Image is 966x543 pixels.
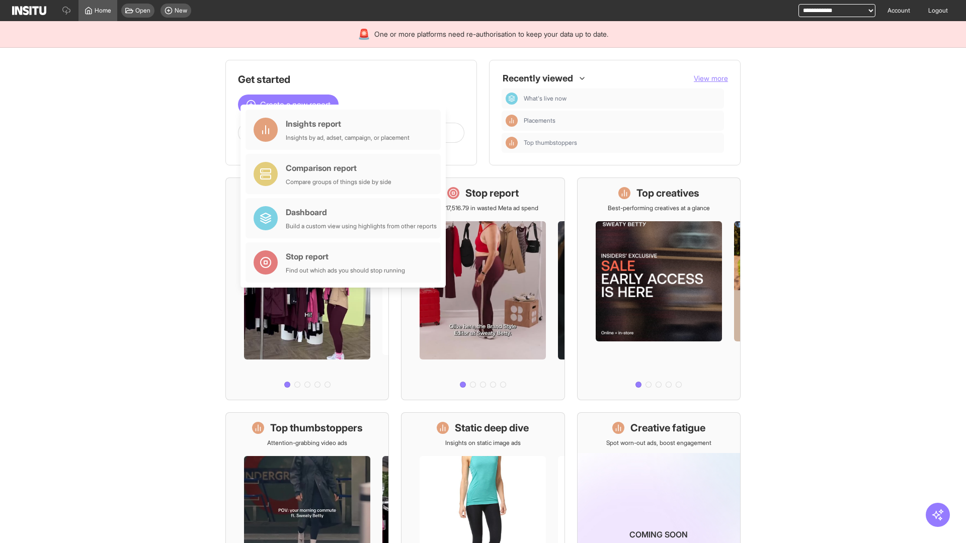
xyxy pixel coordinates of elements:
span: Top thumbstoppers [524,139,577,147]
span: What's live now [524,95,567,103]
div: Stop report [286,250,405,262]
button: View more [694,73,728,83]
h1: Top thumbstoppers [270,421,363,435]
div: 🚨 [358,27,370,41]
div: Insights by ad, adset, campaign, or placement [286,134,410,142]
p: Best-performing creatives at a glance [608,204,710,212]
div: Insights [506,115,518,127]
span: One or more platforms need re-authorisation to keep your data up to date. [374,29,608,39]
h1: Static deep dive [455,421,529,435]
a: Top creativesBest-performing creatives at a glance [577,177,741,400]
span: Top thumbstoppers [524,139,720,147]
button: Create a new report [238,95,339,115]
span: Open [135,7,150,15]
span: Placements [524,117,555,125]
a: Stop reportSave £17,516.79 in wasted Meta ad spend [401,177,565,400]
span: Placements [524,117,720,125]
span: Create a new report [260,99,331,111]
h1: Stop report [465,186,519,200]
a: What's live nowSee all active ads instantly [225,177,389,400]
h1: Get started [238,72,464,86]
div: Insights report [286,118,410,130]
p: Attention-grabbing video ads [267,439,347,447]
p: Save £17,516.79 in wasted Meta ad spend [428,204,538,212]
span: Home [95,7,111,15]
div: Comparison report [286,162,391,174]
span: What's live now [524,95,720,103]
div: Build a custom view using highlights from other reports [286,222,437,230]
div: Dashboard [286,206,437,218]
div: Insights [506,137,518,149]
p: Insights on static image ads [445,439,521,447]
span: New [175,7,187,15]
div: Find out which ads you should stop running [286,266,405,275]
div: Dashboard [506,93,518,105]
div: Compare groups of things side by side [286,178,391,186]
h1: Top creatives [636,186,699,200]
img: Logo [12,6,46,15]
span: View more [694,74,728,82]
